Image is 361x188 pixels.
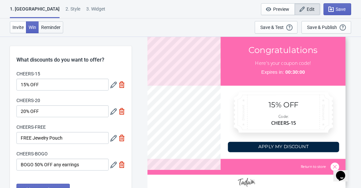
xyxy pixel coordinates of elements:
div: 2 . Style [65,6,80,17]
label: CHEERS-FREE [16,124,46,130]
button: Preview [261,3,295,15]
img: delete.svg [118,108,125,115]
span: Invite [13,25,24,30]
span: Preview [273,7,289,12]
div: Save & Publish [307,25,337,30]
iframe: chat widget [333,162,354,181]
button: Reminder [39,21,63,33]
span: Edit [307,7,315,12]
span: Win [29,25,36,30]
span: Save [336,7,346,12]
label: CHEERS-15 [16,70,40,77]
img: delete.svg [118,161,125,168]
div: 1. [GEOGRAPHIC_DATA] [10,6,60,18]
button: Invite [10,21,26,33]
button: Save & Publish [301,21,351,34]
label: CHEERS-BOGO [16,150,48,157]
img: delete.svg [118,81,125,88]
label: CHEERS-20 [16,97,40,104]
button: Win [26,21,39,33]
button: Edit [295,3,320,15]
div: What discounts do you want to offer? [10,46,132,64]
div: Save & Test [260,25,284,30]
span: Reminder [41,25,61,30]
img: delete.svg [118,135,125,141]
div: 3. Widget [86,6,105,17]
button: Save & Test [255,21,297,34]
button: Save [323,3,351,15]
